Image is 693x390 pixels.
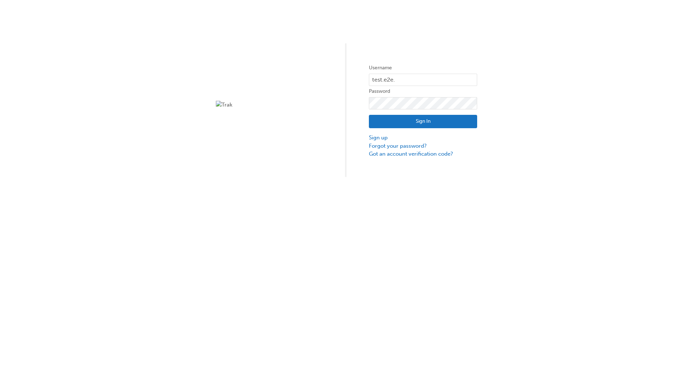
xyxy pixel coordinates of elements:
[369,142,477,150] a: Forgot your password?
[216,101,324,109] img: Trak
[369,115,477,129] button: Sign In
[369,64,477,72] label: Username
[369,74,477,86] input: Username
[369,134,477,142] a: Sign up
[369,87,477,96] label: Password
[369,150,477,158] a: Got an account verification code?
